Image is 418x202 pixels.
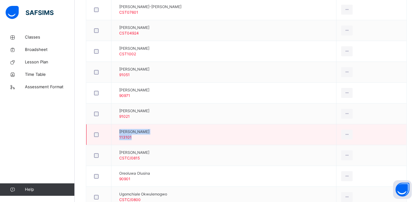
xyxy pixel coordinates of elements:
span: Broadsheet [25,47,75,53]
span: CST07601 [119,10,138,15]
span: Ugomchiale Okwulemogwo [119,191,167,197]
span: [PERSON_NAME] [119,150,149,155]
span: 91051 [119,72,130,77]
span: Classes [25,34,75,40]
span: CSTC/0815 [119,156,140,160]
span: Lesson Plan [25,59,75,65]
span: 91021 [119,114,130,119]
span: Assessment Format [25,84,75,90]
span: [PERSON_NAME]-[PERSON_NAME] [119,4,181,10]
img: safsims [6,6,54,19]
span: [PERSON_NAME] [119,129,149,135]
span: 90971 [119,93,130,98]
span: CSTC/0800 [119,197,141,202]
span: CST04924 [119,31,139,35]
span: Oreoluwa Olusina [119,171,150,176]
button: Open asap [393,180,412,199]
span: 90901 [119,177,130,181]
span: [PERSON_NAME] [119,67,149,72]
span: Time Table [25,71,75,78]
span: [PERSON_NAME] [119,87,149,93]
span: [PERSON_NAME] [119,46,149,51]
span: 113101 [119,135,132,140]
span: CST1002 [119,52,136,56]
span: Help [25,186,74,193]
span: [PERSON_NAME] [119,108,149,114]
span: [PERSON_NAME] [119,25,149,30]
